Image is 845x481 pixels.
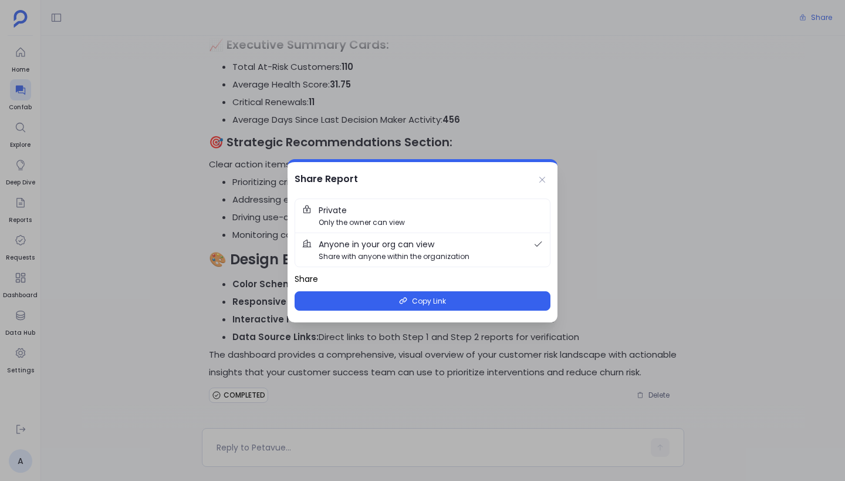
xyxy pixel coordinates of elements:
[319,238,434,251] span: Anyone in your org can view
[319,217,405,228] span: Only the owner can view
[412,295,446,307] span: Copy Link
[295,171,358,187] h2: Share Report
[319,204,347,217] span: Private
[319,251,469,262] span: Share with anyone within the organization
[295,199,550,233] button: PrivateOnly the owner can view
[295,291,550,311] button: Copy Link
[295,273,550,285] span: Share
[295,233,550,267] button: Anyone in your org can viewShare with anyone within the organization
